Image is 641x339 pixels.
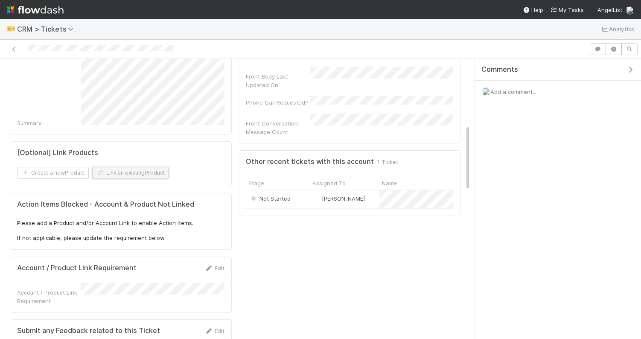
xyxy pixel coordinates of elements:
span: Add a comment... [490,88,536,95]
span: Assigned To [312,179,346,187]
div: [PERSON_NAME] [313,194,365,203]
img: avatar_4aa8e4fd-f2b7-45ba-a6a5-94a913ad1fe4.png [626,6,634,15]
h5: Other recent tickets with this account [246,158,374,166]
div: Summary [17,119,81,127]
span: Name [382,179,397,187]
a: Analytics [600,24,634,34]
span: 1 Ticket [377,158,398,166]
p: If not applicable, please update the requirement below. [17,234,224,243]
h5: Submit any Feedback related to this Ticket [17,327,160,335]
div: Front Conversation Message Count [246,119,310,136]
h5: Action Items Blocked - Account & Product Not Linked [17,200,224,209]
a: Edit [204,265,224,272]
span: 🎫 [7,25,15,32]
div: Front Body Last Updated On [246,72,310,89]
div: Account / Product Link Requirement [17,288,81,305]
span: [PERSON_NAME] [322,195,365,202]
div: Not Started [249,194,291,203]
div: Help [523,6,543,14]
button: Create a newProduct [17,167,89,179]
span: Comments [481,65,518,74]
a: Edit [204,327,224,334]
img: avatar_4aa8e4fd-f2b7-45ba-a6a5-94a913ad1fe4.png [482,88,490,96]
span: Stage [248,179,264,187]
span: CRM > Tickets [17,25,78,33]
h5: Account / Product Link Requirement [17,264,137,272]
button: Link an existingProduct [92,167,169,179]
div: Phone Call Requested? [246,98,310,107]
h5: [Optional] Link Products [17,149,98,157]
span: AngelList [597,6,622,13]
img: logo-inverted-e16ddd16eac7371096b0.svg [7,3,64,17]
img: avatar_4aa8e4fd-f2b7-45ba-a6a5-94a913ad1fe4.png [314,195,320,202]
p: Please add a Product and/or Account Link to enable Action Items. [17,219,224,228]
span: Not Started [249,195,291,202]
a: My Tasks [550,6,584,14]
span: My Tasks [550,6,584,13]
